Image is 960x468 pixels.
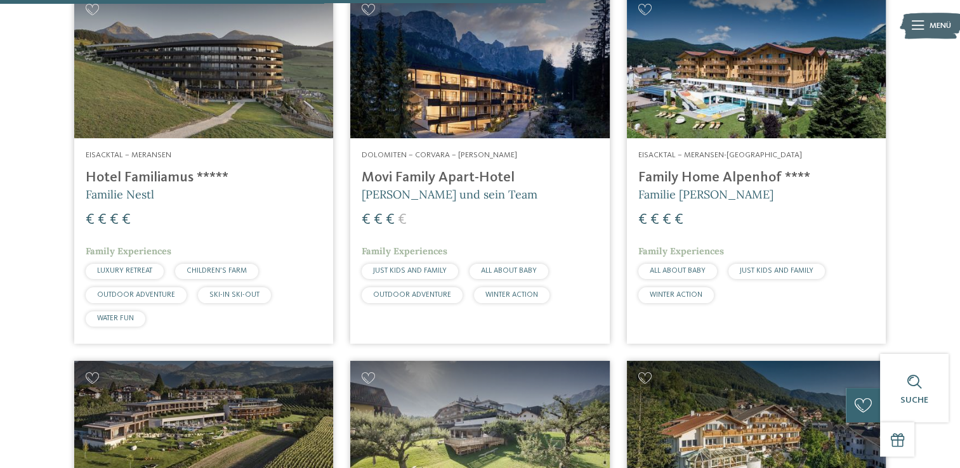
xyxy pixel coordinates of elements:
[674,212,683,228] span: €
[362,212,371,228] span: €
[97,291,175,299] span: OUTDOOR ADVENTURE
[362,151,517,159] span: Dolomiten – Corvara – [PERSON_NAME]
[209,291,260,299] span: SKI-IN SKI-OUT
[98,212,107,228] span: €
[362,187,537,202] span: [PERSON_NAME] und sein Team
[187,267,247,275] span: CHILDREN’S FARM
[374,212,383,228] span: €
[386,212,395,228] span: €
[638,245,724,257] span: Family Experiences
[740,267,813,275] span: JUST KIDS AND FAMILY
[638,212,647,228] span: €
[122,212,131,228] span: €
[86,187,154,202] span: Familie Nestl
[638,187,773,202] span: Familie [PERSON_NAME]
[481,267,537,275] span: ALL ABOUT BABY
[373,291,451,299] span: OUTDOOR ADVENTURE
[398,212,407,228] span: €
[638,169,874,186] h4: Family Home Alpenhof ****
[638,151,802,159] span: Eisacktal – Meransen-[GEOGRAPHIC_DATA]
[900,396,928,405] span: Suche
[650,212,659,228] span: €
[110,212,119,228] span: €
[662,212,671,228] span: €
[362,169,598,186] h4: Movi Family Apart-Hotel
[373,267,447,275] span: JUST KIDS AND FAMILY
[650,291,702,299] span: WINTER ACTION
[97,267,152,275] span: LUXURY RETREAT
[485,291,538,299] span: WINTER ACTION
[86,151,171,159] span: Eisacktal – Meransen
[97,315,134,322] span: WATER FUN
[650,267,706,275] span: ALL ABOUT BABY
[86,245,171,257] span: Family Experiences
[86,212,95,228] span: €
[362,245,447,257] span: Family Experiences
